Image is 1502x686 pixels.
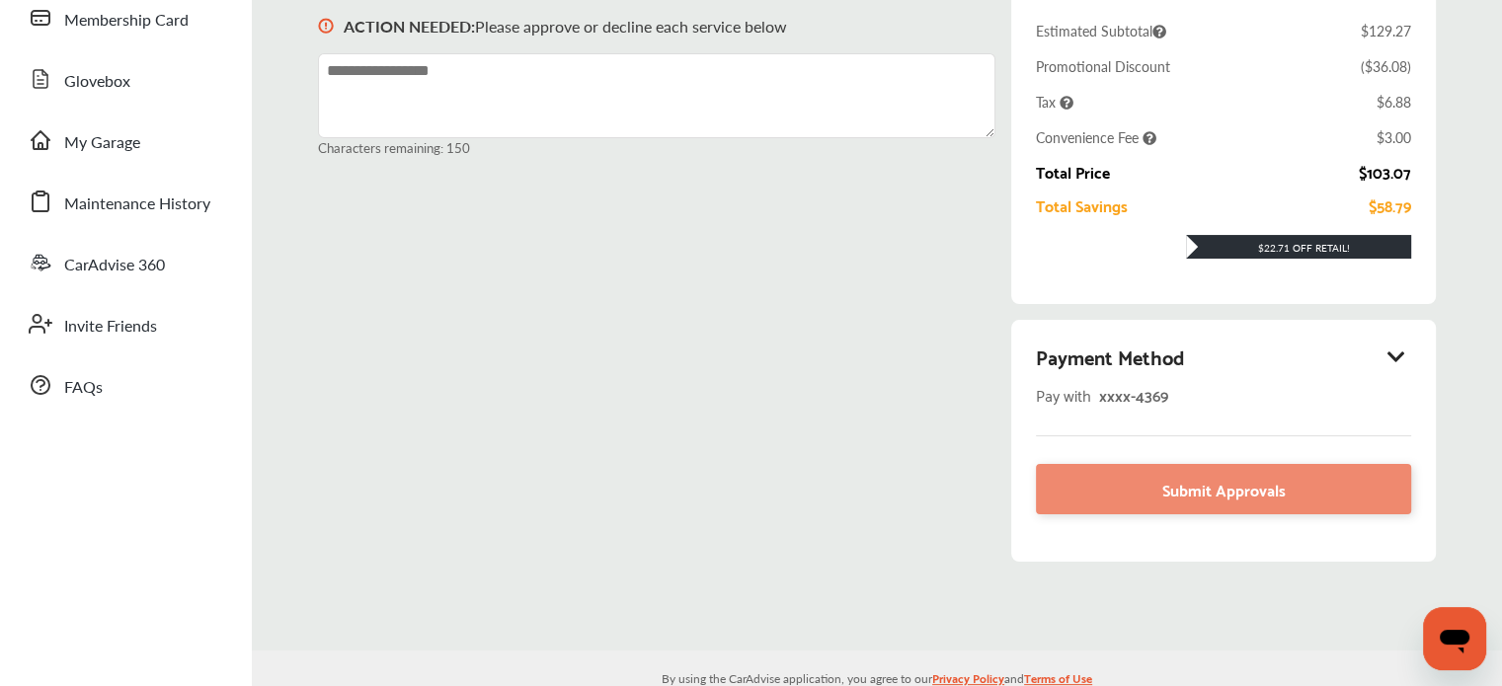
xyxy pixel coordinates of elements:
div: Total Savings [1036,196,1128,214]
span: Submit Approvals [1162,476,1286,502]
a: Glovebox [18,53,232,105]
span: Estimated Subtotal [1036,21,1166,40]
a: Maintenance History [18,176,232,227]
div: $3.00 [1377,127,1411,147]
span: My Garage [64,130,140,156]
div: $22.71 Off Retail! [1186,241,1411,255]
div: $6.88 [1377,92,1411,112]
a: CarAdvise 360 [18,237,232,288]
div: Total Price [1036,163,1110,181]
b: ACTION NEEDED : [344,15,475,38]
iframe: Button to launch messaging window [1423,607,1486,670]
div: xxxx- 4369 [1099,381,1346,408]
p: Please approve or decline each service below [344,15,787,38]
a: My Garage [18,114,232,166]
div: ( $36.08 ) [1361,56,1411,76]
a: Invite Friends [18,298,232,349]
span: Invite Friends [64,314,157,340]
span: Maintenance History [64,191,210,217]
a: FAQs [18,359,232,411]
div: Promotional Discount [1036,56,1170,76]
span: Tax [1036,92,1073,112]
span: Pay with [1036,381,1091,408]
div: Payment Method [1036,340,1411,373]
div: $58.79 [1369,196,1411,214]
span: CarAdvise 360 [64,253,165,278]
div: $103.07 [1359,163,1411,181]
small: Characters remaining: 150 [318,138,995,157]
span: Membership Card [64,8,189,34]
span: Convenience Fee [1036,127,1156,147]
span: Glovebox [64,69,130,95]
a: Submit Approvals [1036,464,1411,514]
span: FAQs [64,375,103,401]
div: $129.27 [1361,21,1411,40]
